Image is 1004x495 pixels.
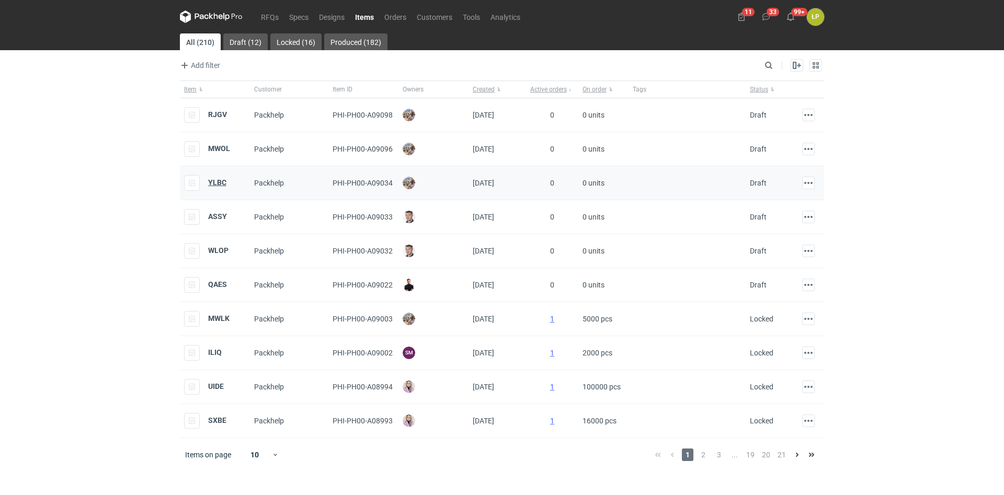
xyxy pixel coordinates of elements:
span: 21 [776,448,788,461]
button: Actions [802,143,815,155]
span: 3 [713,448,725,461]
span: Add filter [178,59,220,72]
a: UIDE [208,382,224,390]
button: 33 [758,8,774,25]
div: 10 [238,447,272,462]
span: Packhelp [254,349,284,357]
div: [DATE] [469,370,526,404]
a: QAES [208,280,227,289]
div: [DATE] [469,234,526,268]
button: Actions [802,245,815,257]
div: [DATE] [469,302,526,336]
div: Draft [750,144,767,154]
span: Packhelp [254,213,284,221]
div: 16000 pcs [578,404,629,438]
img: Michał Palasek [403,313,415,325]
button: Actions [802,109,815,121]
button: Actions [802,279,815,291]
span: Tags [633,85,646,94]
span: Packhelp [254,179,284,187]
span: PHI-PH00-A09022 [333,281,393,289]
a: Analytics [485,10,526,23]
button: Actions [802,313,815,325]
span: PHI-PH00-A08993 [333,417,393,425]
input: Search [762,59,796,72]
span: 0 [550,111,554,119]
a: RFQs [256,10,284,23]
a: Specs [284,10,314,23]
button: Actions [802,347,815,359]
a: Designs [314,10,350,23]
span: 0 units [583,175,604,191]
span: Packhelp [254,315,284,323]
span: 0 [550,179,554,187]
div: 0 units [578,98,629,132]
img: Klaudia Wiśniewska [403,381,415,393]
span: PHI-PH00-A09003 [333,315,393,323]
a: WLOP [208,246,229,255]
span: Item ID [333,85,352,94]
button: Actions [802,211,815,223]
div: [DATE] [469,268,526,302]
img: Maciej Sikora [403,245,415,257]
span: Active orders [530,85,567,94]
span: 0 [550,213,554,221]
button: 99+ [782,8,799,25]
div: Łukasz Postawa [807,8,824,26]
span: Owners [403,85,424,94]
span: 19 [745,448,756,461]
span: PHI-PH00-A09032 [333,247,393,255]
a: 1 [550,315,554,323]
button: Created [469,81,526,98]
button: 11 [733,8,750,25]
span: PHI-PH00-A09033 [333,213,393,221]
div: Locked [750,416,773,426]
div: 2000 pcs [578,336,629,370]
a: MWLK [208,314,230,323]
span: PHI-PH00-A09096 [333,145,393,153]
a: Tools [458,10,485,23]
div: [DATE] [469,404,526,438]
div: Locked [750,382,773,392]
figcaption: SM [403,347,415,359]
img: Maciej Sikora [403,211,415,223]
img: Michał Palasek [403,109,415,121]
div: Draft [750,178,767,188]
div: Draft [750,280,767,290]
div: 100000 pcs [578,370,629,404]
span: 0 [550,247,554,255]
a: RJGV [208,110,227,119]
span: 0 units [583,243,604,259]
a: ILIQ [208,348,222,356]
div: 0 units [578,234,629,268]
span: Packhelp [254,111,284,119]
div: Draft [750,212,767,222]
img: Michał Palasek [403,177,415,189]
a: 1 [550,417,554,425]
div: [DATE] [469,132,526,166]
div: Locked [750,348,773,358]
a: Locked (16) [270,33,322,50]
span: 0 units [583,277,604,293]
span: PHI-PH00-A09098 [333,111,393,119]
button: Status [746,81,798,98]
a: All (210) [180,33,221,50]
div: Draft [750,110,767,120]
a: Draft (12) [223,33,268,50]
img: Tomasz Kubiak [403,279,415,291]
a: MWOL [208,144,230,153]
span: 0 units [583,209,604,225]
div: 5000 pcs [578,302,629,336]
span: Packhelp [254,417,284,425]
div: [DATE] [469,98,526,132]
div: [DATE] [469,336,526,370]
span: PHI-PH00-A09034 [333,179,393,187]
a: Produced (182) [324,33,387,50]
